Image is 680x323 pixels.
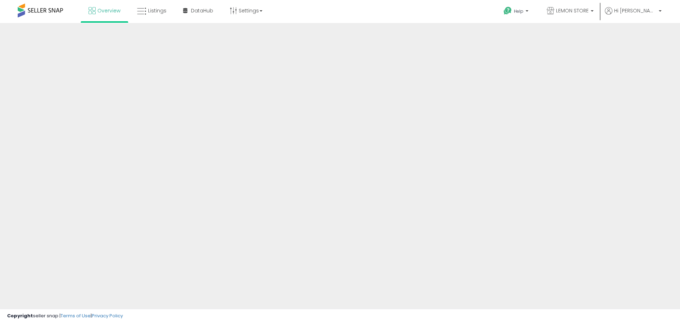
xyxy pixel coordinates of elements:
[191,7,213,14] span: DataHub
[92,312,123,319] a: Privacy Policy
[514,8,523,14] span: Help
[7,313,123,319] div: seller snap | |
[503,6,512,15] i: Get Help
[614,7,657,14] span: Hi [PERSON_NAME]
[605,7,662,23] a: Hi [PERSON_NAME]
[498,1,535,23] a: Help
[61,312,91,319] a: Terms of Use
[97,7,120,14] span: Overview
[7,312,33,319] strong: Copyright
[556,7,589,14] span: LEMON STORE
[148,7,166,14] span: Listings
